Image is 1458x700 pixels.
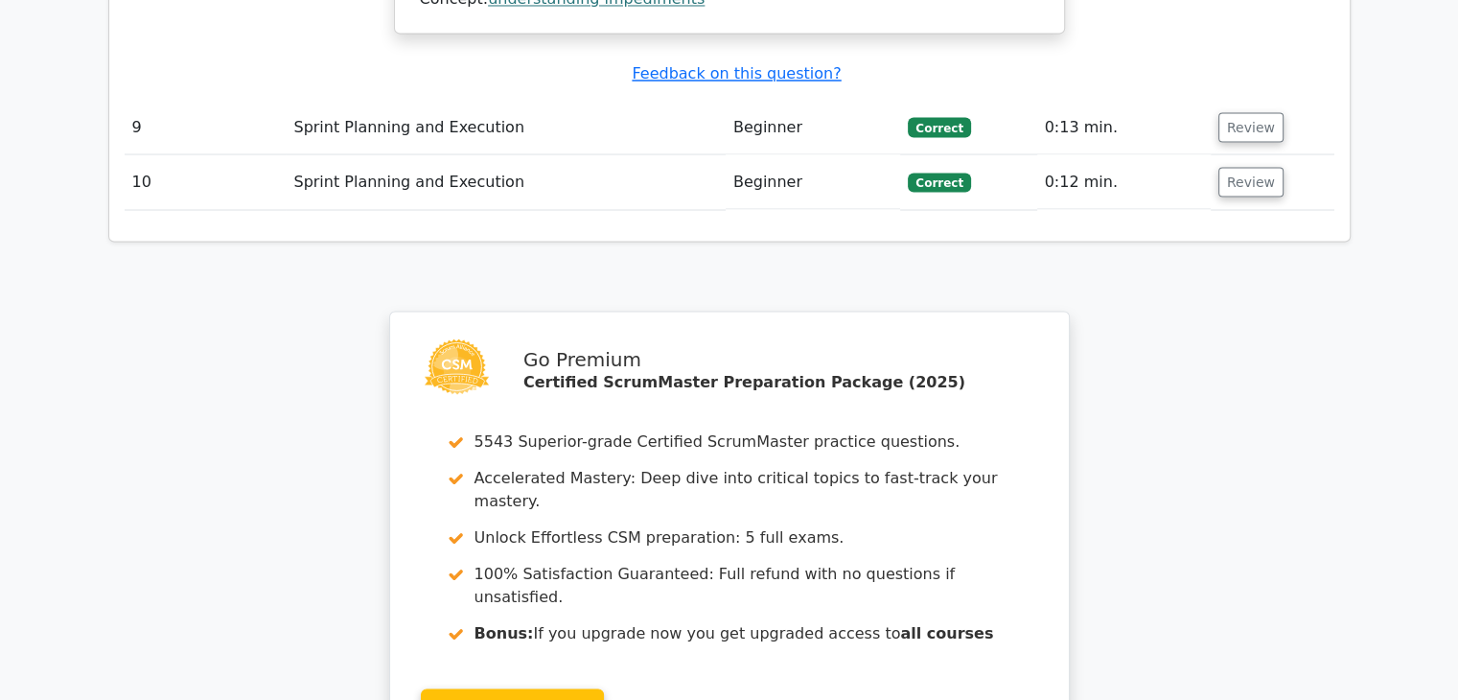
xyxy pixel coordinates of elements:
[1037,154,1211,209] td: 0:12 min.
[908,173,970,192] span: Correct
[125,100,287,154] td: 9
[908,117,970,136] span: Correct
[1218,112,1284,142] button: Review
[726,100,901,154] td: Beginner
[286,100,725,154] td: Sprint Planning and Execution
[1218,167,1284,197] button: Review
[632,64,841,82] a: Feedback on this question?
[286,154,725,209] td: Sprint Planning and Execution
[726,154,901,209] td: Beginner
[1037,100,1211,154] td: 0:13 min.
[125,154,287,209] td: 10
